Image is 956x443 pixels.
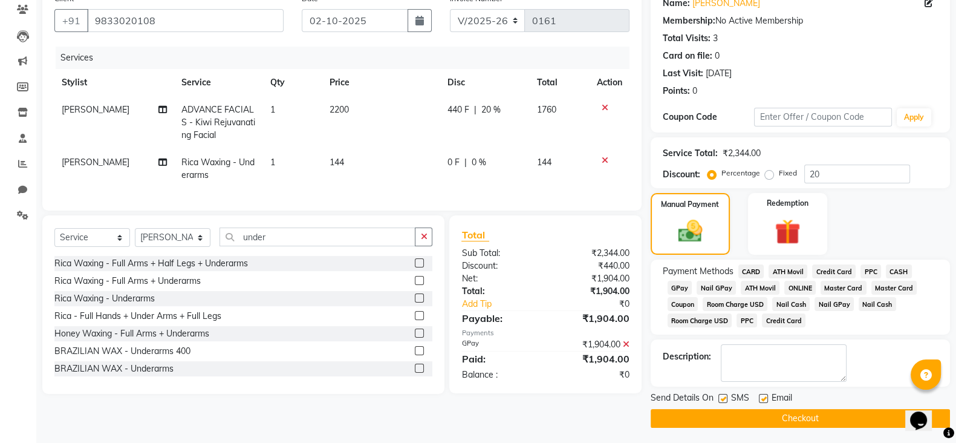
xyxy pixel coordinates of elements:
span: 0 % [472,156,486,169]
div: Coupon Code [663,111,755,123]
th: Disc [440,69,530,96]
input: Enter Offer / Coupon Code [754,108,892,126]
th: Total [530,69,590,96]
div: Discount: [663,168,700,181]
div: Total Visits: [663,32,710,45]
span: 1 [270,104,275,115]
span: Nail Cash [859,297,896,311]
span: 1 [270,157,275,168]
span: Master Card [821,281,867,295]
div: 0 [715,50,720,62]
div: Rica Waxing - Full Arms + Underarms [54,275,201,287]
span: [PERSON_NAME] [62,104,129,115]
span: 2200 [330,104,349,115]
div: ₹2,344.00 [723,147,761,160]
span: Nail GPay [697,281,736,295]
div: Membership: [663,15,715,27]
span: ADVANCE FACIALS - Kiwi Rejuvanating Facial [181,104,255,140]
span: CASH [886,264,912,278]
img: _cash.svg [671,217,710,245]
div: 0 [692,85,697,97]
a: Add Tip [452,298,561,310]
div: ₹1,904.00 [545,311,639,326]
div: 3 [713,32,718,45]
span: CARD [738,264,764,278]
label: Manual Payment [661,199,719,210]
span: ONLINE [784,281,816,295]
div: ₹1,904.00 [545,352,639,366]
span: Credit Card [812,264,856,278]
span: | [464,156,467,169]
div: ₹1,904.00 [545,285,639,298]
span: Email [772,392,792,407]
div: Discount: [452,260,545,272]
th: Service [174,69,263,96]
div: Card on file: [663,50,712,62]
label: Percentage [721,168,760,179]
iframe: chat widget [905,395,944,431]
div: ₹440.00 [545,260,639,272]
span: Credit Card [762,313,805,327]
div: Net: [452,272,545,285]
button: Apply [897,108,931,126]
span: 20 % [481,103,501,116]
div: [DATE] [706,67,732,80]
span: Coupon [668,297,698,311]
div: Sub Total: [452,247,545,260]
div: Rica Waxing - Full Arms + Half Legs + Underarms [54,257,248,270]
span: Payment Methods [663,265,733,278]
div: Payments [461,328,629,338]
span: PPC [860,264,881,278]
span: Rica Waxing - Underarms [181,157,255,180]
span: [PERSON_NAME] [62,157,129,168]
span: Nail Cash [772,297,810,311]
div: Points: [663,85,690,97]
button: +91 [54,9,88,32]
div: Total: [452,285,545,298]
div: Rica Waxing - Underarms [54,292,155,305]
div: BRAZILIAN WAX - Underarms 400 [54,345,190,358]
span: Room Charge USD [703,297,767,311]
span: Nail GPay [815,297,854,311]
div: Payable: [452,311,545,326]
div: BRAZILIAN WAX - Underarms [54,363,174,375]
div: ₹2,344.00 [545,247,639,260]
span: 144 [537,157,551,168]
div: Rica - Full Hands + Under Arms + Full Legs [54,310,221,323]
div: Services [56,47,639,69]
span: 0 F [447,156,460,169]
span: 440 F [447,103,469,116]
img: _gift.svg [767,216,808,248]
button: Checkout [651,409,950,428]
div: ₹0 [545,369,639,381]
span: ATH Movil [741,281,779,295]
label: Redemption [767,198,808,209]
span: SMS [731,392,749,407]
div: GPay [452,338,545,351]
div: Service Total: [663,147,718,160]
div: Paid: [452,352,545,366]
span: Master Card [871,281,917,295]
div: ₹0 [561,298,639,310]
div: ₹1,904.00 [545,338,639,351]
th: Price [322,69,440,96]
span: PPC [737,313,757,327]
th: Action [590,69,629,96]
div: Balance : [452,369,545,381]
div: Honey Waxing - Full Arms + Underarms [54,327,209,340]
span: 1760 [537,104,556,115]
div: Last Visit: [663,67,703,80]
span: ATH Movil [769,264,807,278]
th: Stylist [54,69,174,96]
span: Total [461,229,489,241]
div: No Active Membership [663,15,938,27]
span: Send Details On [651,392,714,407]
div: Description: [663,350,711,363]
input: Search or Scan [219,228,415,246]
span: 144 [330,157,344,168]
span: | [474,103,476,116]
input: Search by Name/Mobile/Email/Code [87,9,284,32]
span: GPay [668,281,692,295]
div: ₹1,904.00 [545,272,639,285]
label: Fixed [779,168,797,179]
